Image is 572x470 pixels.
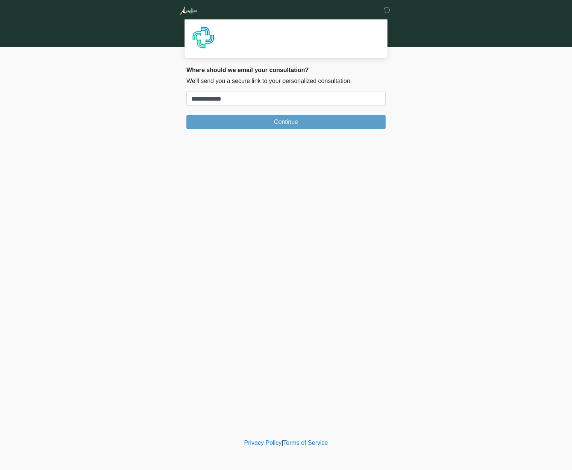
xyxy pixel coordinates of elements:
[244,440,282,446] a: Privacy Policy
[186,66,386,74] h2: Where should we email your consultation?
[179,6,197,15] img: Aurelion Med Spa Logo
[186,115,386,129] button: Continue
[192,26,215,49] img: Agent Avatar
[281,440,283,446] a: |
[186,77,386,86] p: We'll send you a secure link to your personalized consultation.
[283,440,328,446] a: Terms of Service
